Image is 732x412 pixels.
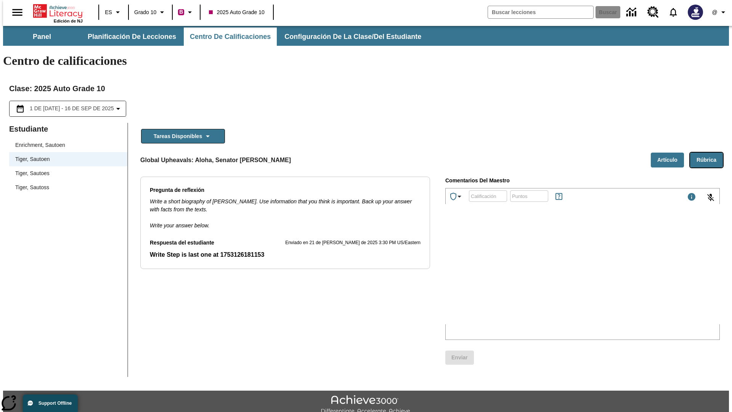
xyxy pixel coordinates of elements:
[101,5,126,19] button: Lenguaje: ES, Selecciona un idioma
[643,2,663,23] a: Centro de recursos, Se abrirá en una pestaña nueva.
[140,156,291,165] p: Global Upheavals: Aloha, Senator [PERSON_NAME]
[131,5,170,19] button: Grado: Grado 10, Elige un grado
[469,186,507,206] input: Calificación: Se permiten letras, números y los símbolos: %, +, -.
[82,27,182,46] button: Planificación de lecciones
[114,104,123,113] svg: Collapse Date Range Filter
[134,8,156,16] span: Grado 10
[23,394,78,412] button: Support Offline
[150,250,421,259] p: Write Step is last one at 1753126181153
[469,190,507,202] div: Calificación: Se permiten letras, números y los símbolos: %, +, -.
[3,6,111,13] body: Escribe tu respuesta aquí.
[701,188,720,207] button: Haga clic para activar la función de reconocimiento de voz
[3,26,729,46] div: Subbarra de navegación
[15,155,121,163] span: Tiger, Sautoen
[15,141,121,149] span: Enrichment, Sautoen
[54,19,83,23] span: Edición de NJ
[687,192,696,203] div: Máximo 1000 caracteres Presiona Escape para desactivar la barra de herramientas y utiliza las tec...
[3,27,428,46] div: Subbarra de navegación
[15,183,121,192] span: Tiger, Sautoss
[9,138,127,152] div: Enrichment, Sautoen
[285,239,421,247] p: Enviado en 21 de [PERSON_NAME] de 2025 3:30 PM US/Eastern
[690,153,723,167] button: Rúbrica, Se abrirá en una pestaña nueva.
[4,27,80,46] button: Panel
[651,153,684,167] button: Artículo, Se abrirá en una pestaña nueva.
[683,2,708,22] button: Escoja un nuevo avatar
[278,27,427,46] button: Configuración de la clase/del estudiante
[179,7,183,17] span: B
[446,189,467,204] button: Premio especial
[39,401,72,406] span: Support Offline
[150,214,421,230] p: Write your answer below.
[663,2,683,22] a: Notificaciones
[9,166,127,180] div: Tiger, Sautoes
[708,5,732,19] button: Perfil/Configuración
[175,5,197,19] button: Boost El color de la clase es rojo violeta. Cambiar el color de la clase.
[150,186,421,195] p: Pregunta de reflexión
[150,250,421,259] p: Respuesta del estudiante
[9,152,127,166] div: Tiger, Sautoen
[6,1,29,24] button: Abrir el menú lateral
[622,2,643,23] a: Centro de información
[184,27,277,46] button: Centro de calificaciones
[13,104,123,113] button: Seleccione el intervalo de fechas opción del menú
[105,8,112,16] span: ES
[510,190,548,202] div: Puntos: Solo puede asignar 25 puntos o menos.
[33,3,83,23] div: Portada
[150,239,214,247] p: Respuesta del estudiante
[209,8,264,16] span: 2025 Auto Grade 10
[445,177,720,185] p: Comentarios del maestro
[141,129,225,144] button: Tareas disponibles
[30,105,114,113] span: 1 de [DATE] - 16 de sep de 2025
[688,5,703,20] img: Avatar
[9,180,127,195] div: Tiger, Sautoss
[9,123,127,135] p: Estudiante
[9,82,723,95] h2: Clase : 2025 Auto Grade 10
[150,198,421,214] p: Write a short biography of [PERSON_NAME]. Use information that you think is important. Back up yo...
[510,186,548,206] input: Puntos: Solo puede asignar 25 puntos o menos.
[551,189,567,204] button: Reglas para ganar puntos y títulos epeciales, Se abrirá en una pestaña nueva.
[15,169,121,177] span: Tiger, Sautoes
[488,6,593,18] input: Buscar campo
[33,3,83,19] a: Portada
[3,54,729,68] h1: Centro de calificaciones
[712,8,717,16] span: @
